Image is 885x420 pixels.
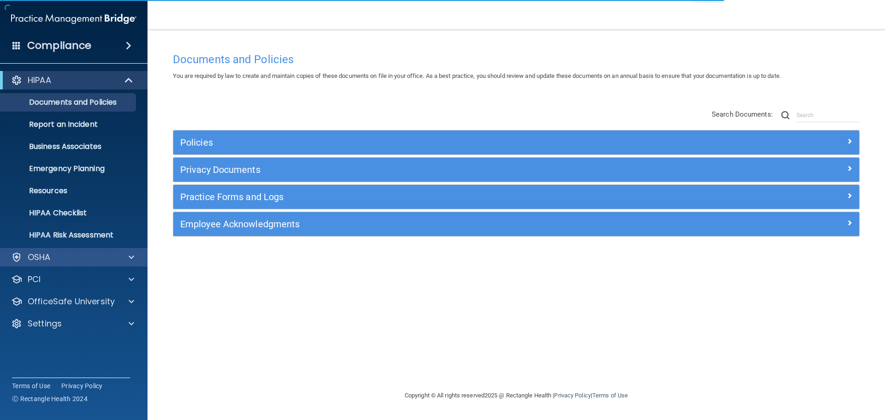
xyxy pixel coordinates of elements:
a: Privacy Policy [554,392,590,399]
p: Emergency Planning [6,164,132,173]
a: Policies [180,135,852,150]
a: Terms of Use [592,392,628,399]
p: Report an Incident [6,120,132,129]
p: Resources [6,186,132,195]
input: Search [796,108,860,122]
p: Business Associates [6,142,132,151]
span: You are required by law to create and maintain copies of these documents on file in your office. ... [173,72,781,79]
p: PCI [28,274,41,285]
p: OSHA [28,252,51,263]
p: Settings [28,318,62,329]
p: OfficeSafe University [28,296,115,307]
a: Practice Forms and Logs [180,189,852,204]
a: OSHA [11,252,134,263]
a: Privacy Policy [61,381,103,390]
img: PMB logo [11,10,136,28]
a: Terms of Use [12,381,50,390]
div: Copyright © All rights reserved 2025 @ Rectangle Health | | [348,381,684,410]
span: Search Documents: [712,110,773,118]
h4: Documents and Policies [173,53,860,65]
a: HIPAA [11,75,134,86]
h5: Employee Acknowledgments [180,219,681,229]
p: HIPAA [28,75,51,86]
h5: Privacy Documents [180,165,681,175]
h4: Compliance [27,39,91,52]
a: Employee Acknowledgments [180,217,852,231]
a: Privacy Documents [180,162,852,177]
a: PCI [11,274,134,285]
p: HIPAA Risk Assessment [6,231,132,240]
span: Ⓒ Rectangle Health 2024 [12,394,88,403]
h5: Policies [180,137,681,148]
p: HIPAA Checklist [6,208,132,218]
h5: Practice Forms and Logs [180,192,681,202]
a: OfficeSafe University [11,296,134,307]
a: Settings [11,318,134,329]
p: Documents and Policies [6,98,132,107]
img: ic-search.3b580494.png [781,111,790,119]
